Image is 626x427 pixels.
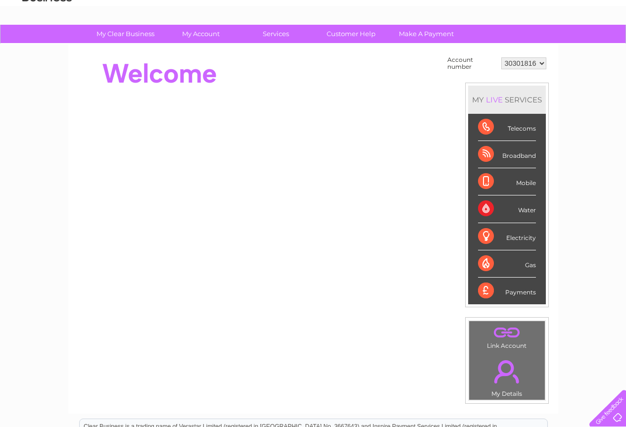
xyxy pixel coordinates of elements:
div: Clear Business is a trading name of Verastar Limited (registered in [GEOGRAPHIC_DATA] No. 3667643... [80,5,547,48]
td: Account number [445,54,499,73]
div: Electricity [478,223,536,250]
div: Mobile [478,168,536,195]
a: Blog [540,42,554,49]
a: Customer Help [310,25,392,43]
div: MY SERVICES [468,86,546,114]
div: LIVE [484,95,505,104]
a: Services [235,25,317,43]
img: logo.png [22,26,72,56]
div: Broadband [478,141,536,168]
a: Energy [477,42,498,49]
a: Contact [560,42,584,49]
a: . [472,324,542,341]
a: Telecoms [504,42,534,49]
div: Water [478,195,536,223]
div: Payments [478,278,536,304]
a: My Account [160,25,241,43]
a: . [472,354,542,389]
a: 0333 014 3131 [439,5,508,17]
div: Gas [478,250,536,278]
a: Make A Payment [385,25,467,43]
div: Telecoms [478,114,536,141]
a: Log out [593,42,617,49]
a: Water [452,42,471,49]
td: Link Account [469,321,545,352]
td: My Details [469,352,545,400]
a: My Clear Business [85,25,166,43]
